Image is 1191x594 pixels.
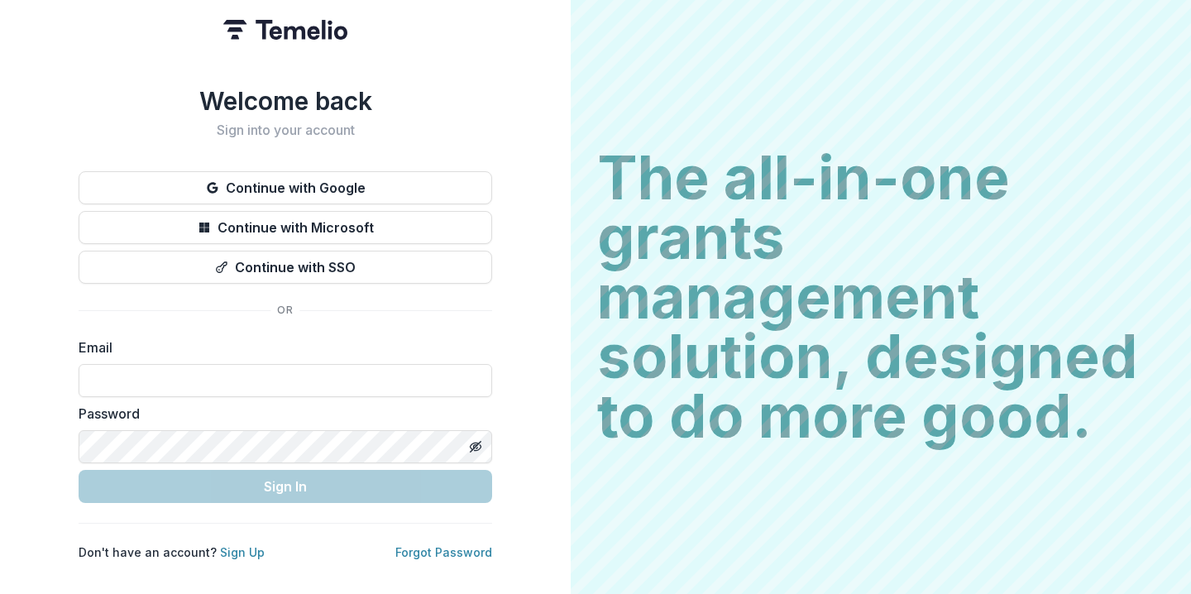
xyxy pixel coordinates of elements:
button: Sign In [79,470,492,503]
a: Sign Up [220,545,265,559]
button: Continue with SSO [79,251,492,284]
button: Continue with Microsoft [79,211,492,244]
label: Email [79,338,482,357]
h1: Welcome back [79,86,492,116]
h2: Sign into your account [79,122,492,138]
button: Toggle password visibility [462,434,489,460]
button: Continue with Google [79,171,492,204]
img: Temelio [223,20,347,40]
label: Password [79,404,482,424]
p: Don't have an account? [79,544,265,561]
a: Forgot Password [395,545,492,559]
